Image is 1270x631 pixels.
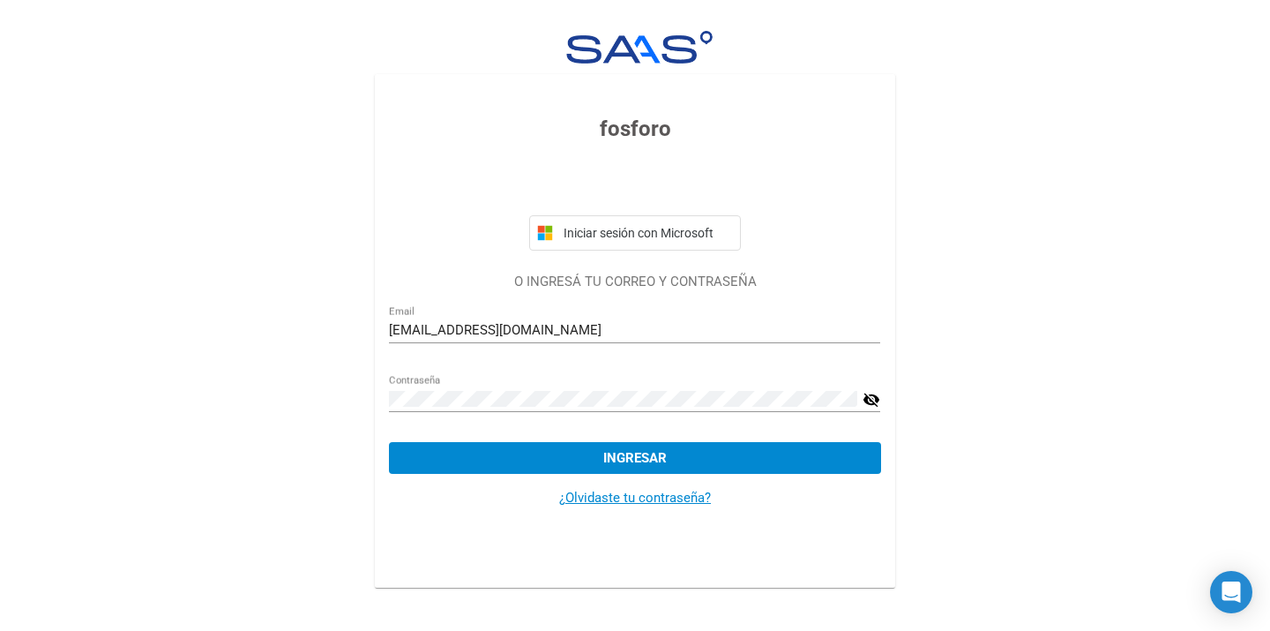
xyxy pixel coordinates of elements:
[603,450,667,466] span: Ingresar
[1210,571,1252,613] div: Open Intercom Messenger
[389,272,880,292] p: O INGRESÁ TU CORREO Y CONTRASEÑA
[863,389,880,410] mat-icon: visibility_off
[529,215,741,251] button: Iniciar sesión con Microsoft
[560,226,733,240] span: Iniciar sesión con Microsoft
[389,442,880,474] button: Ingresar
[520,164,750,203] iframe: Botón Iniciar sesión con Google
[559,490,711,506] a: ¿Olvidaste tu contraseña?
[389,113,880,145] h3: fosforo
